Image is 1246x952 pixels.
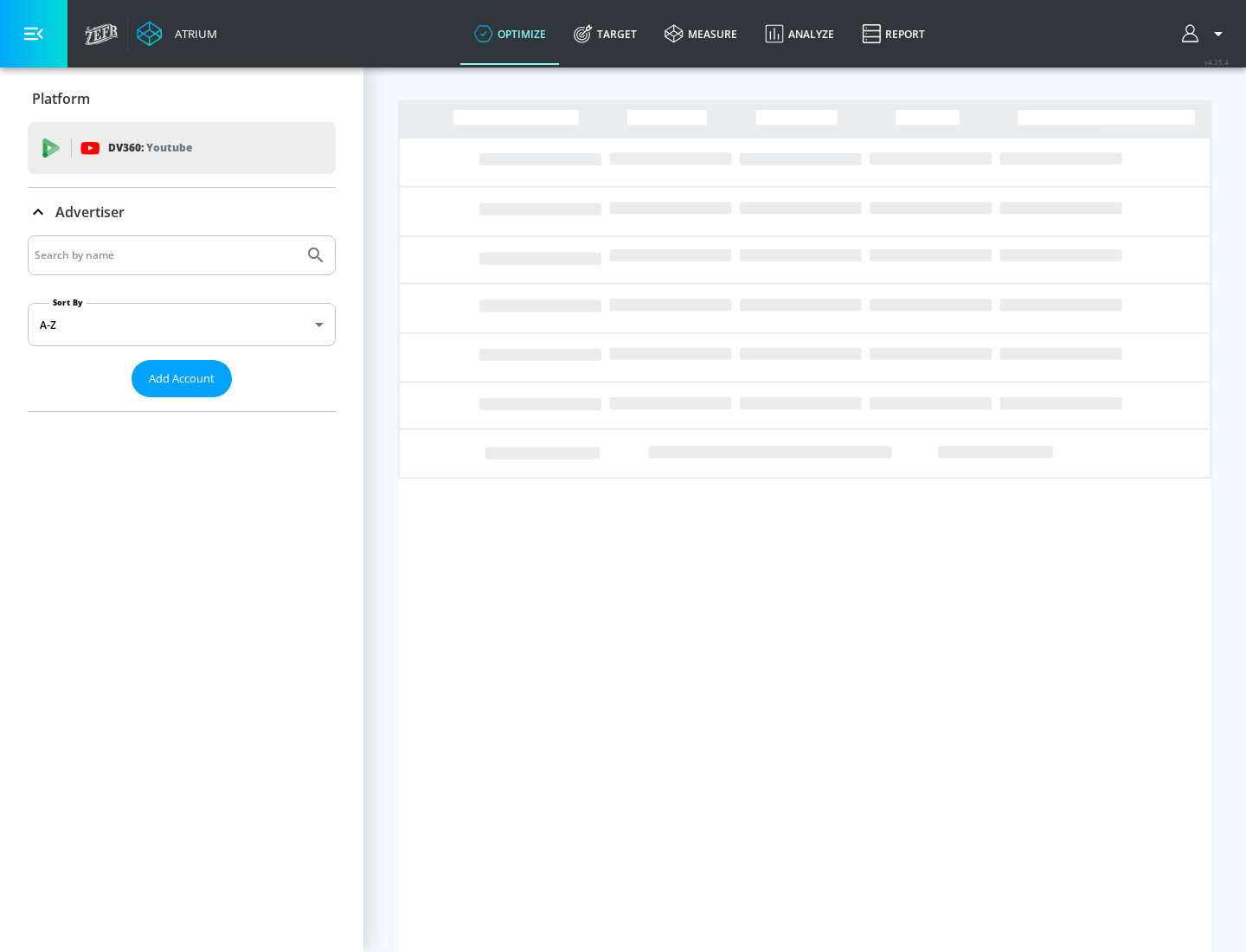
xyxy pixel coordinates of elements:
p: Advertiser [55,203,125,222]
a: measure [651,3,751,65]
a: Report [848,3,939,65]
div: DV360: Youtube [28,122,336,174]
a: optimize [460,3,560,65]
nav: list of Advertiser [28,397,336,411]
p: Platform [32,89,90,108]
div: Advertiser [28,235,336,411]
span: Add Account [149,369,215,389]
a: Target [560,3,651,65]
p: DV360: [108,138,192,158]
div: Atrium [168,26,217,42]
label: Sort By [49,297,87,308]
a: Analyze [751,3,848,65]
p: Youtube [146,138,192,157]
div: Advertiser [28,188,336,236]
div: A-Z [28,303,336,346]
input: Search by name [35,244,297,267]
span: v 4.25.4 [1204,57,1229,67]
a: Atrium [137,21,217,47]
div: Platform [28,74,336,123]
button: Add Account [132,360,232,397]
